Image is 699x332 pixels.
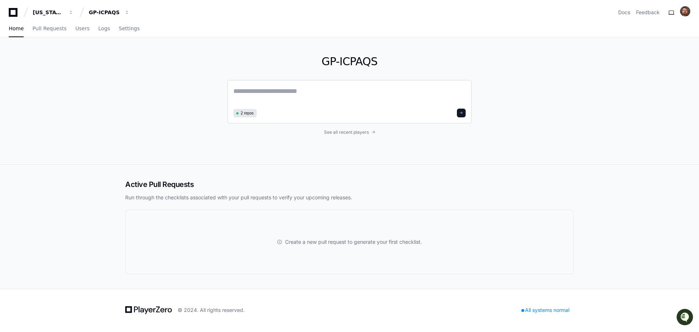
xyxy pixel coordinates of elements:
[227,129,472,135] a: See all recent players
[124,56,133,65] button: Start new chat
[241,110,254,116] span: 2 repos
[75,26,90,31] span: Users
[7,7,22,22] img: PlayerZero
[676,308,695,328] iframe: Open customer support
[33,54,119,62] div: Start new chat
[51,133,88,139] a: Powered byPylon
[23,98,59,103] span: [PERSON_NAME]
[98,20,110,37] a: Logs
[178,306,245,314] div: © 2024. All rights reserved.
[64,98,79,103] span: [DATE]
[33,62,100,67] div: We're available if you need us!
[680,6,690,16] img: avatar
[30,6,76,19] button: [US_STATE] Pacific
[32,20,66,37] a: Pull Requests
[517,305,574,315] div: All systems normal
[636,9,660,16] button: Feedback
[119,20,139,37] a: Settings
[7,110,19,122] img: David Fonda
[23,117,59,123] span: [PERSON_NAME]
[64,117,79,123] span: [DATE]
[98,26,110,31] span: Logs
[60,98,63,103] span: •
[7,54,20,67] img: 1756235613930-3d25f9e4-fa56-45dd-b3ad-e072dfbd1548
[86,6,133,19] button: GP-ICPAQS
[113,78,133,87] button: See all
[32,26,66,31] span: Pull Requests
[324,129,369,135] span: See all recent players
[618,9,630,16] a: Docs
[125,194,574,201] p: Run through the checklists associated with your pull requests to verify your upcoming releases.
[125,179,574,190] h2: Active Pull Requests
[7,91,19,102] img: David Fonda
[60,117,63,123] span: •
[119,26,139,31] span: Settings
[9,26,24,31] span: Home
[89,9,120,16] div: GP-ICPAQS
[7,29,133,41] div: Welcome
[15,54,28,67] img: 7525507653686_35a1cc9e00a5807c6d71_72.png
[285,238,422,246] span: Create a new pull request to generate your first checklist.
[33,9,64,16] div: [US_STATE] Pacific
[9,20,24,37] a: Home
[72,134,88,139] span: Pylon
[75,20,90,37] a: Users
[227,55,472,68] h1: GP-ICPAQS
[7,79,49,85] div: Past conversations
